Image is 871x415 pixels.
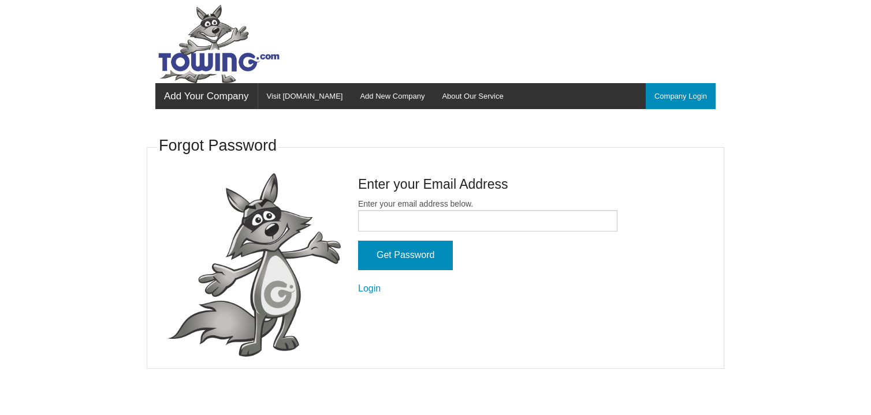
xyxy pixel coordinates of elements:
[351,83,433,109] a: Add New Company
[167,173,341,357] img: fox-Presenting.png
[159,135,277,157] h3: Forgot Password
[155,83,258,109] a: Add Your Company
[358,210,617,231] input: Enter your email address below.
[358,241,453,270] input: Get Password
[646,83,716,109] a: Company Login
[433,83,512,109] a: About Our Service
[258,83,352,109] a: Visit [DOMAIN_NAME]
[358,175,617,193] h4: Enter your Email Address
[155,5,282,83] img: Towing.com Logo
[358,283,381,293] a: Login
[358,198,617,231] label: Enter your email address below.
